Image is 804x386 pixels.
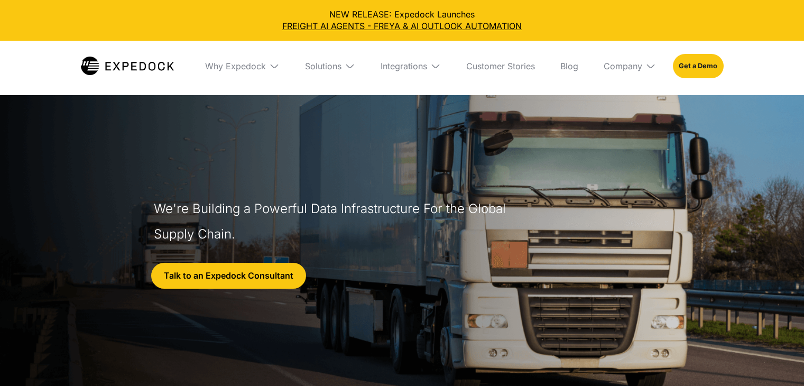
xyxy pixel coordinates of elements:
div: Integrations [381,61,427,71]
div: NEW RELEASE: Expedock Launches [8,8,796,32]
div: Company [604,61,642,71]
a: Talk to an Expedock Consultant [151,263,306,289]
a: Blog [552,41,587,91]
h1: We're Building a Powerful Data Infrastructure For the Global Supply Chain. [154,196,511,247]
a: Customer Stories [458,41,543,91]
a: Get a Demo [673,54,723,78]
div: Solutions [305,61,341,71]
a: FREIGHT AI AGENTS - FREYA & AI OUTLOOK AUTOMATION [8,20,796,32]
div: Why Expedock [205,61,266,71]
